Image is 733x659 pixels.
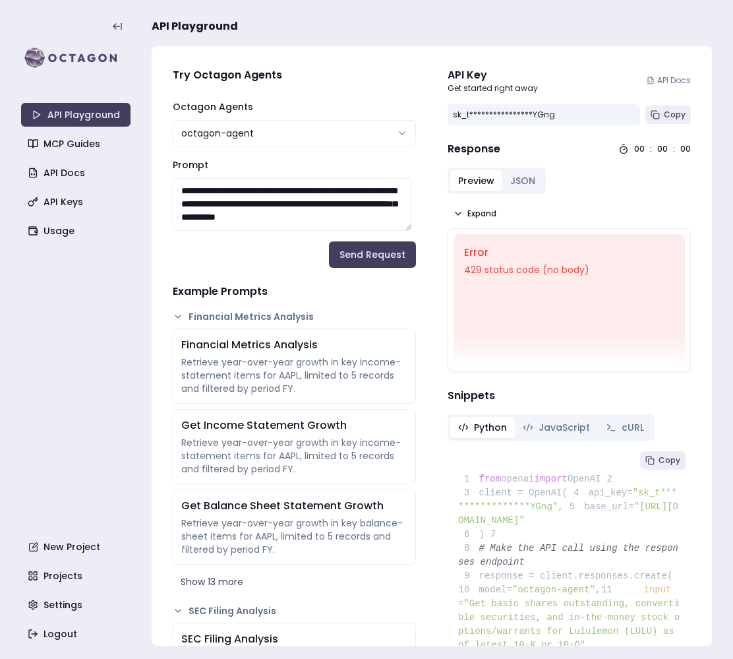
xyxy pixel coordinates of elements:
[448,67,538,83] div: API Key
[22,593,132,617] a: Settings
[22,564,132,588] a: Projects
[448,141,500,157] h4: Response
[22,161,132,185] a: API Docs
[458,598,463,609] span: =
[479,584,512,595] span: model=
[464,263,674,276] p: 429 status code (no body)
[645,106,691,124] button: Copy
[643,584,671,595] span: input
[173,284,416,299] h4: Example Prompts
[173,67,416,83] h4: Try Octagon Agents
[622,421,644,434] span: cURL
[568,486,589,500] span: 4
[450,170,502,191] button: Preview
[595,584,601,595] span: ,
[479,474,502,484] span: from
[173,604,416,617] button: SEC Filing Analysis
[458,472,479,486] span: 1
[181,436,407,476] div: Retrieve year-over-year growth in key income-statement items for AAPL, limited to 5 records and f...
[458,598,680,650] span: "Get basic shares outstanding, convertible securities, and in-the-money stock options/warrants fo...
[458,543,678,567] span: # Make the API call using the responses endpoint
[484,528,506,542] span: 7
[173,100,253,113] label: Octagon Agents
[22,622,132,646] a: Logout
[22,132,132,156] a: MCP Guides
[474,421,507,434] span: Python
[458,542,479,555] span: 8
[458,569,479,583] span: 9
[634,144,645,154] div: 00
[22,219,132,243] a: Usage
[601,472,622,486] span: 2
[448,388,691,404] h4: Snippets
[650,144,652,154] div: :
[173,570,416,594] button: Show 13 more
[680,144,691,154] div: 00
[458,571,673,581] span: response = client.responses.create(
[539,421,590,434] span: JavaScript
[464,245,674,261] p: Error
[467,208,496,219] span: Expand
[22,535,132,559] a: New Project
[458,528,479,542] span: 6
[659,455,680,466] span: Copy
[584,501,634,512] span: base_url=
[535,474,568,484] span: import
[512,584,595,595] span: "octagon-agent"
[181,418,407,433] div: Get Income Statement Growth
[181,498,407,514] div: Get Balance Sheet Statement Growth
[181,337,407,353] div: Financial Metrics Analysis
[647,75,691,86] a: API Docs
[181,356,407,395] div: Retrieve year-over-year growth in key income-statement items for AAPL, limited to 5 records and f...
[21,103,131,127] a: API Playground
[502,170,543,191] button: JSON
[181,631,407,647] div: SEC Filing Analysis
[152,18,238,34] span: API Playground
[329,241,416,268] button: Send Request
[181,517,407,556] div: Retrieve year-over-year growth in key balance-sheet items for AAPL, limited to 5 records and filt...
[448,204,502,223] button: Expand
[664,110,686,120] span: Copy
[588,487,632,498] span: api_key=
[640,451,686,470] button: Copy
[657,144,668,154] div: 00
[448,83,538,94] p: Get started right away
[173,158,208,172] label: Prompt
[173,310,416,323] button: Financial Metrics Analysis
[673,144,675,154] div: :
[458,529,484,540] span: )
[21,45,131,71] img: logo-rect-yK7x_WSZ.svg
[458,486,479,500] span: 3
[564,500,585,514] span: 5
[458,487,568,498] span: client = OpenAI(
[568,474,601,484] span: OpenAI
[458,583,479,597] span: 10
[22,190,132,214] a: API Keys
[501,474,534,484] span: openai
[558,501,563,512] span: ,
[601,583,622,597] span: 11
